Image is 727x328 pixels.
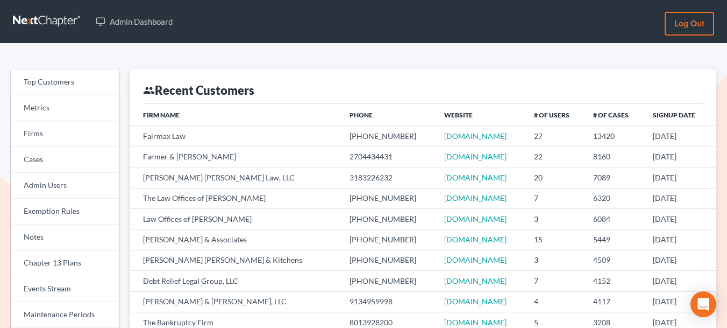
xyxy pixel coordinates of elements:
[525,146,585,167] td: 22
[341,291,436,312] td: 9134959998
[690,291,716,317] div: Open Intercom Messenger
[525,208,585,229] td: 3
[525,250,585,270] td: 3
[585,208,644,229] td: 6084
[585,126,644,146] td: 13420
[644,168,716,188] td: [DATE]
[444,152,507,161] a: [DOMAIN_NAME]
[644,271,716,291] td: [DATE]
[11,95,119,121] a: Metrics
[585,168,644,188] td: 7089
[644,291,716,312] td: [DATE]
[525,104,585,125] th: # of Users
[444,214,507,224] a: [DOMAIN_NAME]
[130,229,341,250] td: [PERSON_NAME] & Associates
[644,188,716,208] td: [DATE]
[341,208,436,229] td: [PHONE_NUMBER]
[341,168,436,188] td: 3183226232
[525,126,585,146] td: 27
[341,104,436,125] th: Phone
[585,229,644,250] td: 5449
[644,146,716,167] td: [DATE]
[11,250,119,276] a: Chapter 13 Plans
[644,104,716,125] th: Signup Date
[585,291,644,312] td: 4117
[130,188,341,208] td: The Law Offices of [PERSON_NAME]
[341,188,436,208] td: [PHONE_NUMBER]
[436,104,525,125] th: Website
[130,271,341,291] td: Debt Relief Legal Group, LLC
[341,126,436,146] td: [PHONE_NUMBER]
[444,255,507,264] a: [DOMAIN_NAME]
[525,188,585,208] td: 7
[585,250,644,270] td: 4509
[525,168,585,188] td: 20
[644,229,716,250] td: [DATE]
[11,302,119,328] a: Maintenance Periods
[11,276,119,302] a: Events Stream
[444,318,507,327] a: [DOMAIN_NAME]
[665,12,714,36] a: Log out
[444,235,507,244] a: [DOMAIN_NAME]
[585,188,644,208] td: 6320
[644,250,716,270] td: [DATE]
[644,208,716,229] td: [DATE]
[130,104,341,125] th: Firm Name
[130,208,341,229] td: Law Offices of [PERSON_NAME]
[585,104,644,125] th: # of Cases
[444,131,507,141] a: [DOMAIN_NAME]
[130,168,341,188] td: [PERSON_NAME] [PERSON_NAME] Law, LLC
[130,291,341,312] td: [PERSON_NAME] & [PERSON_NAME], LLC
[11,69,119,95] a: Top Customers
[525,271,585,291] td: 7
[341,271,436,291] td: [PHONE_NUMBER]
[130,250,341,270] td: [PERSON_NAME] [PERSON_NAME] & Kitchens
[11,121,119,147] a: Firms
[143,82,254,98] div: Recent Customers
[525,229,585,250] td: 15
[143,85,155,96] i: group
[644,126,716,146] td: [DATE]
[444,297,507,306] a: [DOMAIN_NAME]
[341,229,436,250] td: [PHONE_NUMBER]
[341,250,436,270] td: [PHONE_NUMBER]
[444,193,507,203] a: [DOMAIN_NAME]
[444,276,507,285] a: [DOMAIN_NAME]
[11,199,119,225] a: Exemption Rules
[130,126,341,146] td: Fairmax Law
[90,12,178,31] a: Admin Dashboard
[585,271,644,291] td: 4152
[11,173,119,199] a: Admin Users
[11,147,119,173] a: Cases
[525,291,585,312] td: 4
[585,146,644,167] td: 8160
[341,146,436,167] td: 2704434431
[11,225,119,250] a: Notes
[444,173,507,182] a: [DOMAIN_NAME]
[130,146,341,167] td: Farmer & [PERSON_NAME]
